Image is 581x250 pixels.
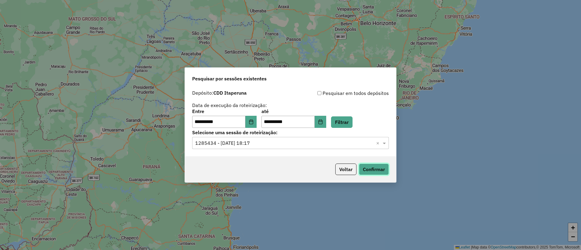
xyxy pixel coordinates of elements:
[192,108,257,115] label: Entre
[376,139,381,147] span: Clear all
[359,164,389,175] button: Confirmar
[192,102,267,109] label: Data de execução da roteirização:
[315,116,326,128] button: Choose Date
[290,89,389,97] div: Pesquisar em todos depósitos
[245,116,257,128] button: Choose Date
[192,75,267,82] span: Pesquisar por sessões existentes
[192,89,247,96] label: Depósito:
[261,108,326,115] label: até
[335,164,356,175] button: Voltar
[192,129,389,136] label: Selecione uma sessão de roteirização:
[213,90,247,96] strong: CDD Itaperuna
[331,116,353,128] button: Filtrar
